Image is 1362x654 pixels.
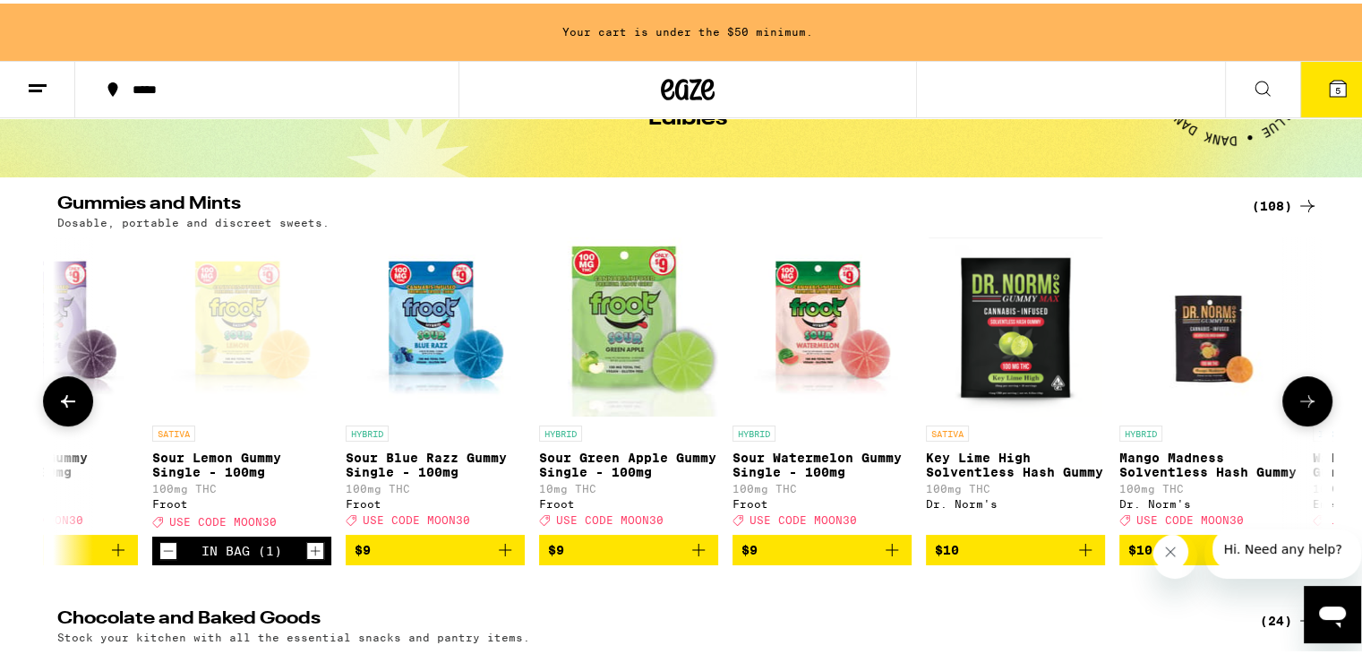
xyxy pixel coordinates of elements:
[539,447,718,476] p: Sour Green Apple Gummy Single - 100mg
[539,495,718,506] div: Froot
[732,479,912,491] p: 100mg THC
[346,479,525,491] p: 100mg THC
[732,422,775,438] p: HYBRID
[539,531,718,562] button: Add to bag
[363,511,470,522] span: USE CODE MOON30
[346,495,525,506] div: Froot
[1119,495,1298,506] div: Dr. Norm's
[1152,530,1197,575] iframe: Close message
[732,495,912,506] div: Froot
[750,511,857,522] span: USE CODE MOON30
[57,628,530,640] p: Stock your kitchen with all the essential snacks and pantry items.
[926,495,1105,506] div: Dr. Norm's
[201,540,282,555] div: In Bag (1)
[935,539,959,554] span: $10
[1119,234,1298,413] img: Dr. Norm's - Mango Madness Solventless Hash Gummy
[732,447,912,476] p: Sour Watermelon Gummy Single - 100mg
[732,234,912,531] a: Open page for Sour Watermelon Gummy Single - 100mg from Froot
[57,213,330,225] p: Dosable, portable and discreet sweets.
[346,531,525,562] button: Add to bag
[1313,422,1356,438] p: INDICA
[926,422,969,438] p: SATIVA
[1304,582,1361,640] iframe: Button to launch messaging window
[732,531,912,562] button: Add to bag
[169,512,277,524] span: USE CODE MOON30
[152,234,331,533] a: Open page for Sour Lemon Gummy Single - 100mg from Froot
[1335,82,1341,92] span: 5
[556,511,664,522] span: USE CODE MOON30
[1128,539,1152,554] span: $10
[57,607,1230,628] h2: Chocolate and Baked Goods
[1119,531,1298,562] button: Add to bag
[152,495,331,506] div: Froot
[152,479,331,491] p: 100mg THC
[306,538,324,556] button: Increment
[1136,511,1244,522] span: USE CODE MOON30
[548,539,564,554] span: $9
[346,234,525,413] img: Froot - Sour Blue Razz Gummy Single - 100mg
[1119,234,1298,531] a: Open page for Mango Madness Solventless Hash Gummy from Dr. Norm's
[152,447,331,476] p: Sour Lemon Gummy Single - 100mg
[926,234,1105,531] a: Open page for Key Lime High Solventless Hash Gummy from Dr. Norm's
[346,447,525,476] p: Sour Blue Razz Gummy Single - 100mg
[539,422,582,438] p: HYBRID
[346,234,525,531] a: Open page for Sour Blue Razz Gummy Single - 100mg from Froot
[741,539,758,554] span: $9
[539,234,718,531] a: Open page for Sour Green Apple Gummy Single - 100mg from Froot
[1119,422,1162,438] p: HYBRID
[929,234,1101,413] img: Dr. Norm's - Key Lime High Solventless Hash Gummy
[152,422,195,438] p: SATIVA
[1252,192,1318,213] a: (108)
[57,192,1230,213] h2: Gummies and Mints
[732,234,912,413] img: Froot - Sour Watermelon Gummy Single - 100mg
[539,479,718,491] p: 10mg THC
[159,538,177,556] button: Decrement
[1204,526,1361,575] iframe: Message from company
[926,447,1105,476] p: Key Lime High Solventless Hash Gummy
[539,234,718,413] img: Froot - Sour Green Apple Gummy Single - 100mg
[1119,447,1298,476] p: Mango Madness Solventless Hash Gummy
[355,539,371,554] span: $9
[346,422,389,438] p: HYBRID
[926,479,1105,491] p: 100mg THC
[1260,607,1318,628] a: (24)
[1119,479,1298,491] p: 100mg THC
[648,105,727,126] h1: Edibles
[926,531,1105,562] button: Add to bag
